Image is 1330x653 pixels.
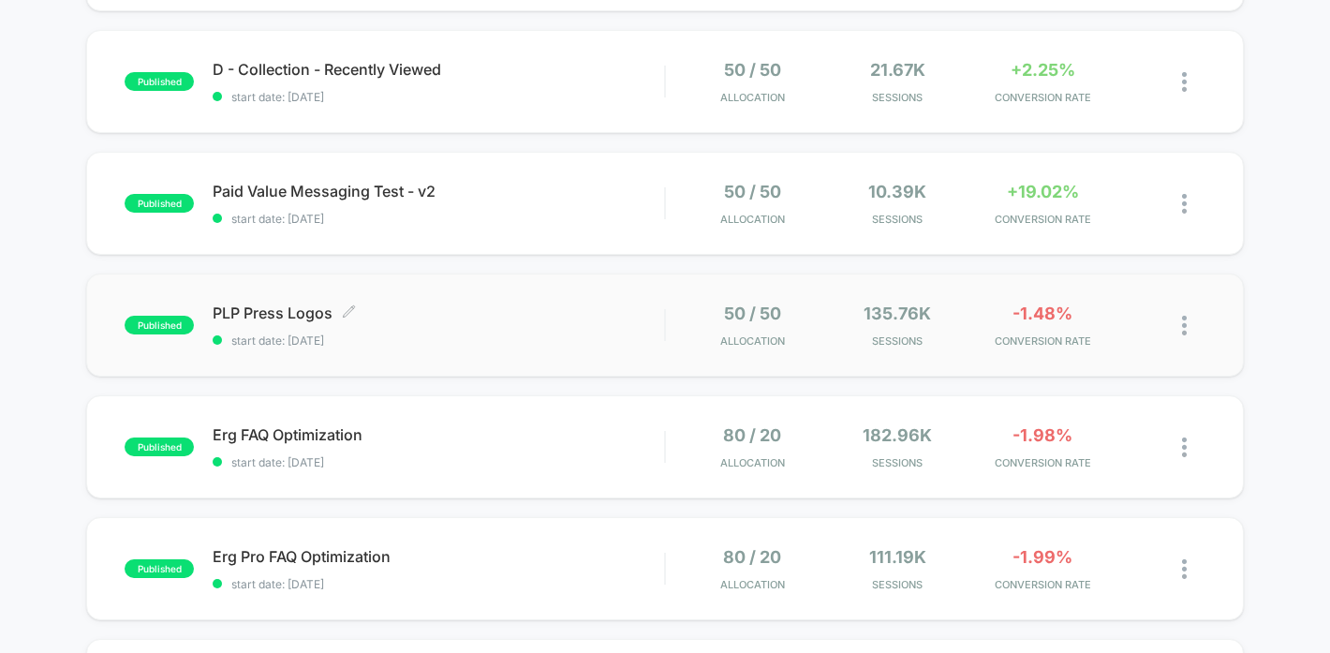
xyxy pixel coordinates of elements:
[830,213,966,226] span: Sessions
[863,425,932,445] span: 182.96k
[830,456,966,469] span: Sessions
[720,91,785,104] span: Allocation
[864,304,931,323] span: 135.76k
[1012,425,1072,445] span: -1.98%
[1012,547,1072,567] span: -1.99%
[868,182,926,201] span: 10.39k
[213,182,664,200] span: Paid Value Messaging Test - v2
[213,212,664,226] span: start date: [DATE]
[975,213,1111,226] span: CONVERSION RATE
[975,456,1111,469] span: CONVERSION RATE
[720,334,785,348] span: Allocation
[723,547,781,567] span: 80 / 20
[1182,559,1187,579] img: close
[720,456,785,469] span: Allocation
[125,438,194,456] span: published
[213,455,664,469] span: start date: [DATE]
[975,91,1111,104] span: CONVERSION RATE
[1182,194,1187,214] img: close
[720,578,785,591] span: Allocation
[213,90,664,104] span: start date: [DATE]
[830,334,966,348] span: Sessions
[125,559,194,578] span: published
[1182,72,1187,92] img: close
[213,60,664,79] span: D - Collection - Recently Viewed
[724,60,781,80] span: 50 / 50
[1182,316,1187,335] img: close
[125,316,194,334] span: published
[1011,60,1075,80] span: +2.25%
[213,425,664,444] span: Erg FAQ Optimization
[1007,182,1079,201] span: +19.02%
[125,72,194,91] span: published
[213,577,664,591] span: start date: [DATE]
[870,60,925,80] span: 21.67k
[975,578,1111,591] span: CONVERSION RATE
[720,213,785,226] span: Allocation
[830,91,966,104] span: Sessions
[975,334,1111,348] span: CONVERSION RATE
[125,194,194,213] span: published
[1012,304,1072,323] span: -1.48%
[724,304,781,323] span: 50 / 50
[213,547,664,566] span: Erg Pro FAQ Optimization
[830,578,966,591] span: Sessions
[869,547,926,567] span: 111.19k
[724,182,781,201] span: 50 / 50
[723,425,781,445] span: 80 / 20
[213,334,664,348] span: start date: [DATE]
[213,304,664,322] span: PLP Press Logos
[1182,438,1187,457] img: close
